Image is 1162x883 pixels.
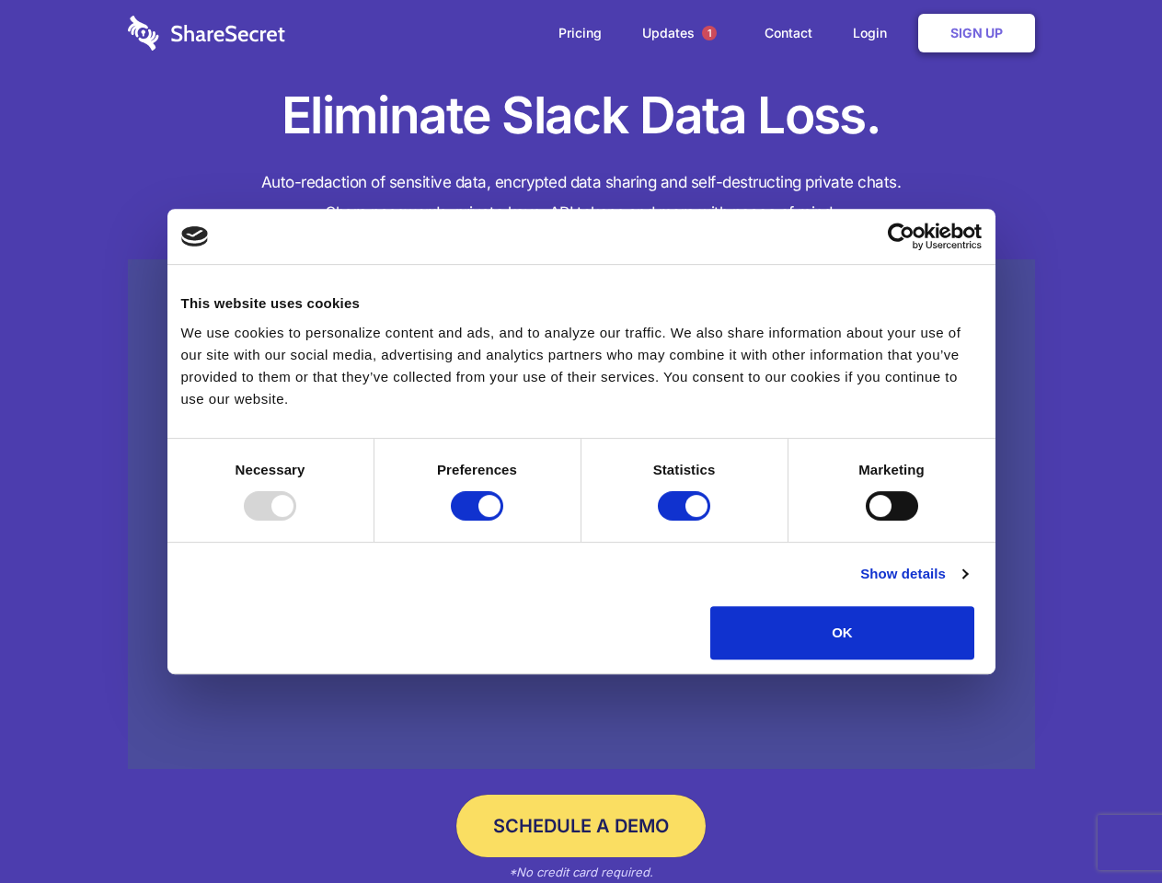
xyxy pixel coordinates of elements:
img: logo-wordmark-white-trans-d4663122ce5f474addd5e946df7df03e33cb6a1c49d2221995e7729f52c070b2.svg [128,16,285,51]
div: This website uses cookies [181,292,982,315]
div: We use cookies to personalize content and ads, and to analyze our traffic. We also share informat... [181,322,982,410]
a: Schedule a Demo [456,795,706,857]
a: Contact [746,5,831,62]
a: Sign Up [918,14,1035,52]
strong: Statistics [653,462,716,477]
strong: Necessary [236,462,305,477]
a: Show details [860,563,967,585]
h1: Eliminate Slack Data Loss. [128,83,1035,149]
span: 1 [702,26,717,40]
em: *No credit card required. [509,865,653,879]
h4: Auto-redaction of sensitive data, encrypted data sharing and self-destructing private chats. Shar... [128,167,1035,228]
strong: Marketing [858,462,925,477]
a: Login [834,5,915,62]
a: Usercentrics Cookiebot - opens in a new window [821,223,982,250]
img: logo [181,226,209,247]
strong: Preferences [437,462,517,477]
a: Pricing [540,5,620,62]
a: Wistia video thumbnail [128,259,1035,770]
button: OK [710,606,974,659]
